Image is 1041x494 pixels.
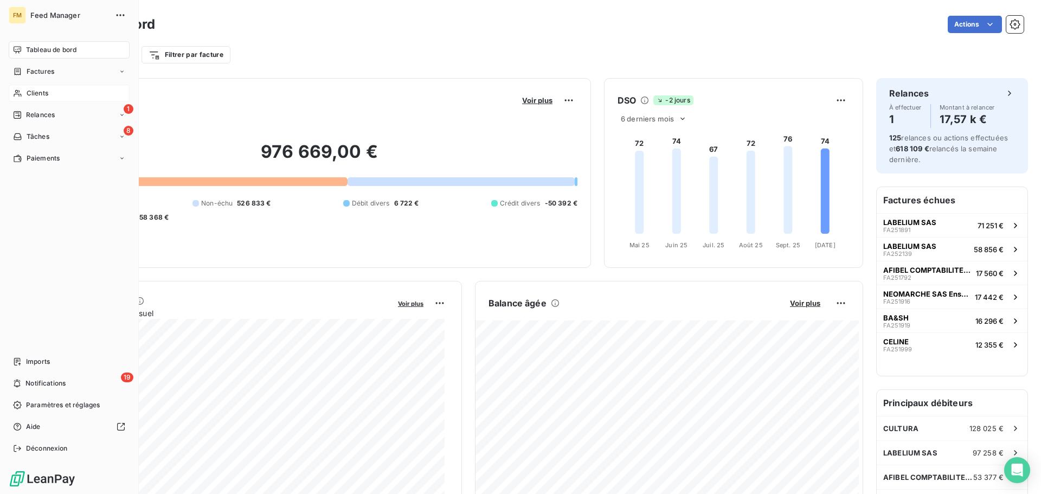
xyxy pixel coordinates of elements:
[9,470,76,487] img: Logo LeanPay
[877,237,1027,261] button: LABELIUM SASFA25213958 856 €
[889,111,922,128] h4: 1
[30,11,108,20] span: Feed Manager
[124,126,133,136] span: 8
[395,298,427,308] button: Voir plus
[883,298,910,305] span: FA251916
[975,341,1004,349] span: 12 355 €
[26,357,50,367] span: Imports
[896,144,929,153] span: 618 109 €
[883,448,937,457] span: LABELIUM SAS
[9,418,130,435] a: Aide
[739,241,763,249] tspan: Août 25
[883,290,971,298] span: NEOMARCHE SAS Enseigne ALINEA
[940,111,995,128] h4: 17,57 k €
[26,45,76,55] span: Tableau de bord
[9,7,26,24] div: FM
[883,322,910,329] span: FA251919
[883,227,910,233] span: FA251891
[621,114,674,123] span: 6 derniers mois
[976,269,1004,278] span: 17 560 €
[787,298,824,308] button: Voir plus
[665,241,687,249] tspan: Juin 25
[27,153,60,163] span: Paiements
[1004,457,1030,483] div: Open Intercom Messenger
[27,67,54,76] span: Factures
[973,473,1004,482] span: 53 377 €
[889,133,901,142] span: 125
[26,110,55,120] span: Relances
[489,297,547,310] h6: Balance âgée
[237,198,271,208] span: 526 833 €
[940,104,995,111] span: Montant à relancer
[877,285,1027,309] button: NEOMARCHE SAS Enseigne ALINEAFA25191617 442 €
[883,424,918,433] span: CULTURA
[790,299,820,307] span: Voir plus
[948,16,1002,33] button: Actions
[877,187,1027,213] h6: Factures échues
[398,300,423,307] span: Voir plus
[352,198,390,208] span: Débit divers
[124,104,133,114] span: 1
[519,95,556,105] button: Voir plus
[27,132,49,142] span: Tâches
[394,198,419,208] span: 6 722 €
[26,400,100,410] span: Paramètres et réglages
[889,133,1008,164] span: relances ou actions effectuées et relancés la semaine dernière.
[877,390,1027,416] h6: Principaux débiteurs
[877,309,1027,332] button: BA&SHFA25191916 296 €
[61,307,390,319] span: Chiffre d'affaires mensuel
[26,444,68,453] span: Déconnexion
[653,95,693,105] span: -2 jours
[26,422,41,432] span: Aide
[883,313,909,322] span: BA&SH
[969,424,1004,433] span: 128 025 €
[25,378,66,388] span: Notifications
[61,141,577,174] h2: 976 669,00 €
[136,213,169,222] span: -58 368 €
[201,198,233,208] span: Non-échu
[883,251,912,257] span: FA252139
[815,241,836,249] tspan: [DATE]
[500,198,541,208] span: Crédit divers
[978,221,1004,230] span: 71 251 €
[703,241,724,249] tspan: Juil. 25
[889,104,922,111] span: À effectuer
[877,332,1027,356] button: CELINEFA25199912 355 €
[877,213,1027,237] button: LABELIUM SASFA25189171 251 €
[883,274,911,281] span: FA251792
[883,337,909,346] span: CELINE
[883,473,973,482] span: AFIBEL COMPTABILITE FOURNISSEURS
[974,245,1004,254] span: 58 856 €
[975,293,1004,301] span: 17 442 €
[883,242,936,251] span: LABELIUM SAS
[27,88,48,98] span: Clients
[545,198,577,208] span: -50 392 €
[883,346,912,352] span: FA251999
[973,448,1004,457] span: 97 258 €
[889,87,929,100] h6: Relances
[121,373,133,382] span: 19
[877,261,1027,285] button: AFIBEL COMPTABILITE FOURNISSEURSFA25179217 560 €
[883,218,936,227] span: LABELIUM SAS
[975,317,1004,325] span: 16 296 €
[629,241,650,249] tspan: Mai 25
[142,46,230,63] button: Filtrer par facture
[618,94,636,107] h6: DSO
[883,266,972,274] span: AFIBEL COMPTABILITE FOURNISSEURS
[522,96,552,105] span: Voir plus
[776,241,800,249] tspan: Sept. 25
